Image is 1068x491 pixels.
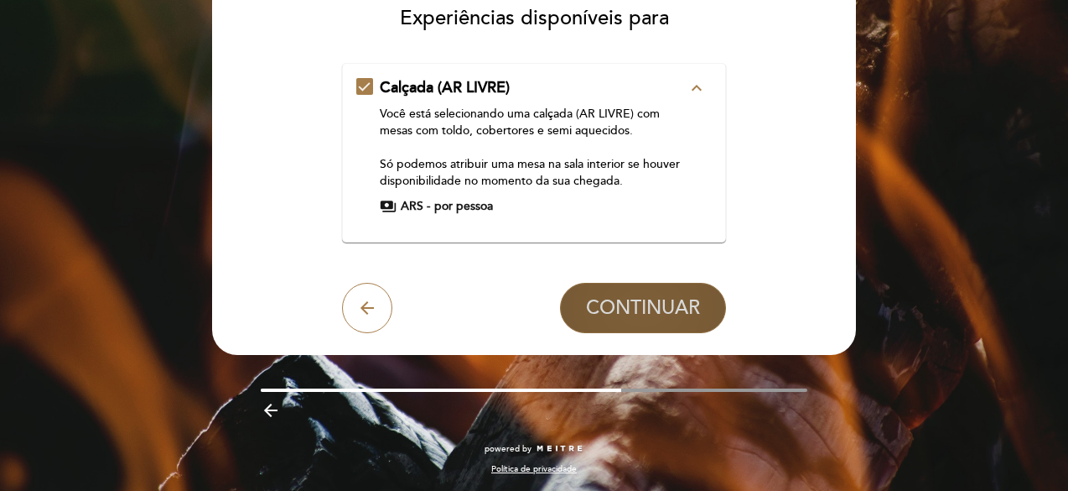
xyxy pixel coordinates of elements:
[485,443,531,455] span: powered by
[536,445,583,453] img: MEITRE
[434,198,493,215] span: por pessoa
[682,77,712,99] button: expand_less
[687,78,707,98] i: expand_less
[342,283,392,333] button: arrow_back
[485,443,583,455] a: powered by
[401,198,430,215] span: ARS -
[380,198,397,215] span: payments
[400,6,669,30] span: Experiências disponíveis para
[491,463,577,475] a: Política de privacidade
[586,296,700,320] span: CONTINUAR
[356,77,713,215] md-checkbox: Calçada (AR LIVRE) expand_less Você está selecionando uma calçada (AR LIVRE) com mesas com toldo,...
[380,78,510,97] span: Calçada (AR LIVRE)
[357,298,377,318] i: arrow_back
[261,400,281,420] i: arrow_backward
[380,106,687,190] div: Você está selecionando uma calçada (AR LIVRE) com mesas com toldo, cobertores e semi aquecidos. S...
[560,283,726,333] button: CONTINUAR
